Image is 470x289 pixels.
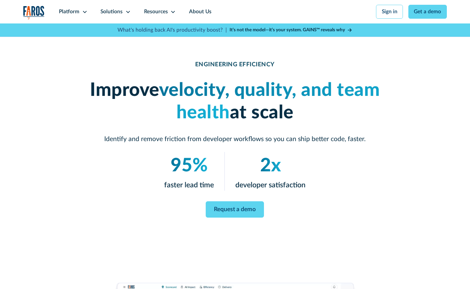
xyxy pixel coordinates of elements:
[23,6,44,19] img: Logo of the analytics and reporting company Faros.
[408,5,447,19] a: Get a demo
[206,201,264,218] a: Request a demo
[144,8,168,16] div: Resources
[230,28,345,32] strong: It’s not the model—it’s your system. GAINS™ reveals why
[76,79,394,124] h1: Improve at scale
[159,81,380,122] em: velocity, quality, and team health
[195,61,275,68] div: ENGINEERING EFFICIENCY
[59,8,79,16] div: Platform
[100,8,123,16] div: Solutions
[376,5,403,19] a: Sign in
[230,27,352,33] a: It’s not the model—it’s your system. GAINS™ reveals why
[164,180,214,191] p: faster lead time
[23,6,44,19] a: home
[171,156,208,175] em: 95%
[260,156,281,175] em: 2x
[236,180,306,191] p: developer satisfaction
[76,134,394,144] p: Identify and remove friction from developer workflows so you can ship better code, faster.
[117,26,227,34] p: What's holding back AI's productivity boost? |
